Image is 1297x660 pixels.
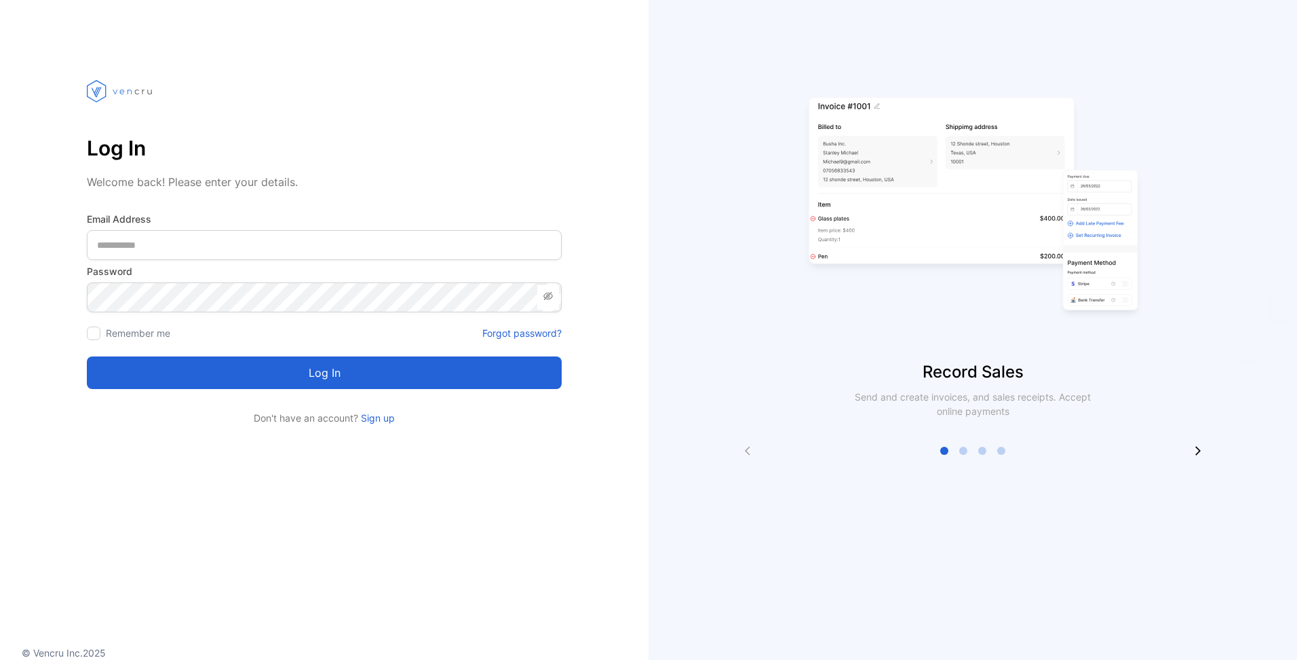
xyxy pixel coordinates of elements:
[87,212,562,226] label: Email Address
[803,54,1142,360] img: slider image
[648,360,1297,384] p: Record Sales
[87,411,562,425] p: Don't have an account?
[843,390,1103,418] p: Send and create invoices, and sales receipts. Accept online payments
[482,326,562,340] a: Forgot password?
[106,327,170,339] label: Remember me
[87,174,562,190] p: Welcome back! Please enter your details.
[87,264,562,278] label: Password
[87,54,155,128] img: vencru logo
[87,132,562,164] p: Log In
[87,356,562,389] button: Log in
[358,412,395,424] a: Sign up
